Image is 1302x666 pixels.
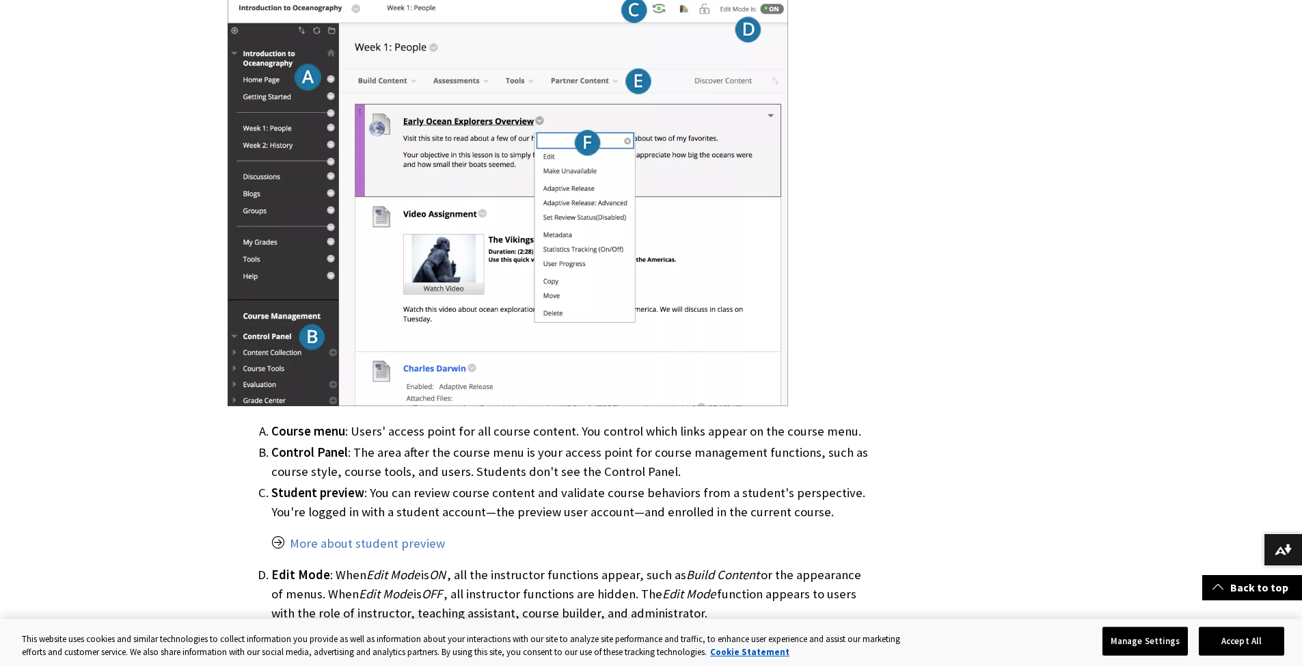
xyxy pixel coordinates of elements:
[1202,575,1302,600] a: Back to top
[290,535,445,552] a: More about student preview
[422,586,442,602] span: OFF
[1102,627,1188,656] button: Manage Settings
[429,567,446,583] span: ON
[710,646,789,658] a: More information about your privacy, opens in a new tab
[1199,627,1284,656] button: Accept All
[271,423,345,439] span: Course menu
[22,632,912,659] div: This website uses cookies and similar technologies to collect information you provide as well as ...
[271,483,873,552] li: : You can review course content and validate course behaviors from a student's perspective. You'r...
[686,567,759,583] span: Build Content
[662,586,716,602] span: Edit Mode
[271,567,330,583] span: Edit Mode
[271,485,364,501] span: Student preview
[271,444,348,460] span: Control Panel
[271,443,873,481] li: : The area after the course menu is your access point for course management functions, such as co...
[271,565,873,623] li: : When is , all the instructor functions appear, such as or the appearance of menus. When is , al...
[366,567,420,583] span: Edit Mode
[271,422,873,441] li: : Users' access point for all course content. You control which links appear on the course menu.
[359,586,412,602] span: Edit Mode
